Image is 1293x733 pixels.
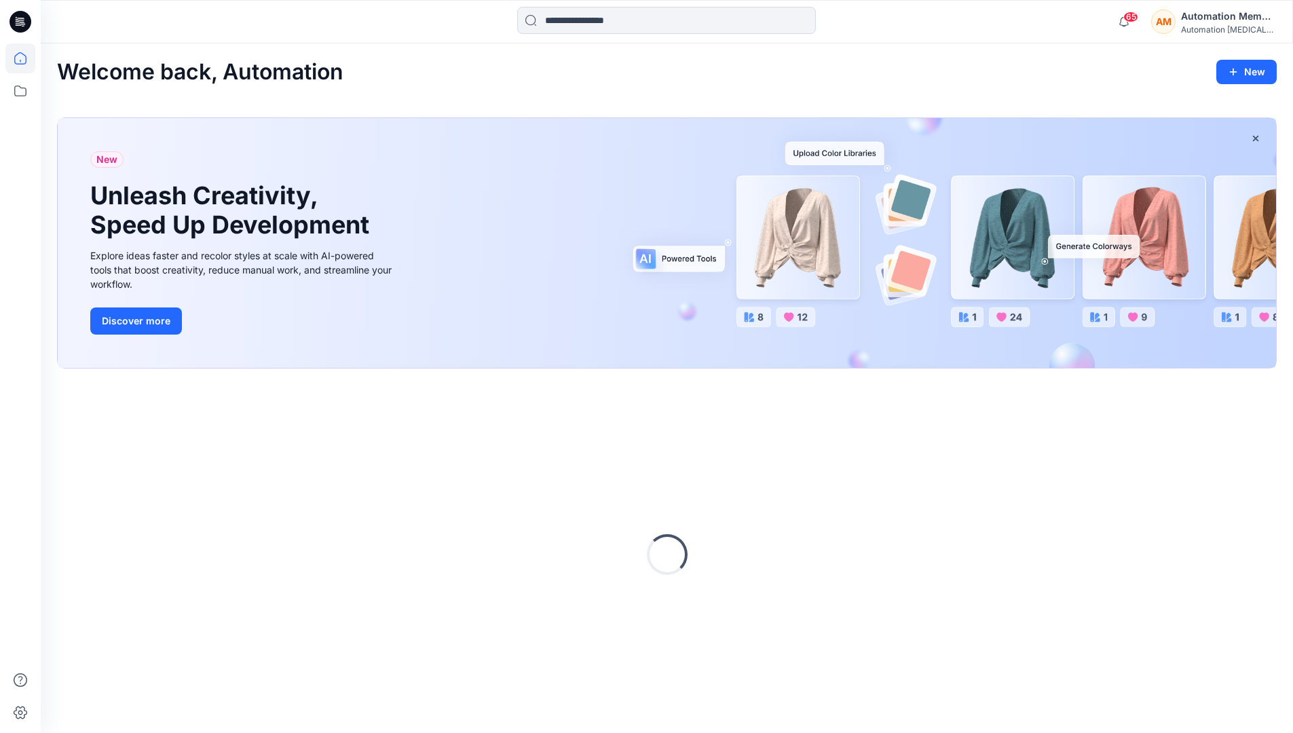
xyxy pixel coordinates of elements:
button: Discover more [90,307,182,335]
span: 65 [1123,12,1138,22]
div: Automation Member [1181,8,1276,24]
span: New [96,151,117,168]
h2: Welcome back, Automation [57,60,343,85]
div: AM [1151,10,1176,34]
div: Automation [MEDICAL_DATA]... [1181,24,1276,35]
a: Discover more [90,307,396,335]
h1: Unleash Creativity, Speed Up Development [90,181,375,240]
div: Explore ideas faster and recolor styles at scale with AI-powered tools that boost creativity, red... [90,248,396,291]
button: New [1216,60,1277,84]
